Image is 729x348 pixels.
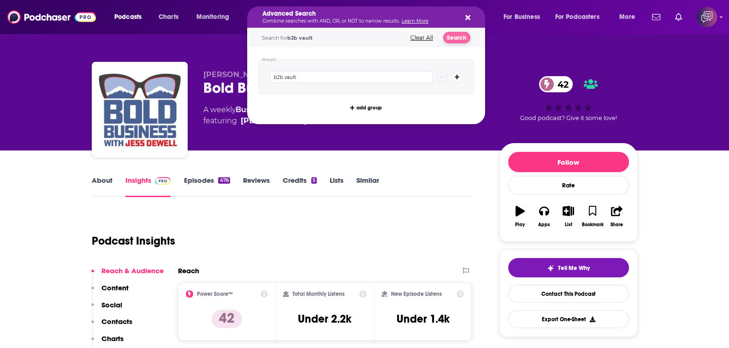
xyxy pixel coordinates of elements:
img: Bold Business Podcast [94,64,186,156]
div: Rate [508,176,629,195]
button: Contacts [91,317,132,334]
a: Contact This Podcast [508,285,629,303]
span: More [619,11,635,24]
a: InsightsPodchaser Pro [125,176,171,197]
button: Play [508,200,532,233]
img: Podchaser Pro [155,177,171,185]
button: Bookmark [581,200,605,233]
div: A weekly podcast [203,104,365,126]
a: Similar [356,176,379,197]
div: Apps [538,222,550,228]
div: Play [515,222,525,228]
p: Reach & Audience [101,266,164,275]
button: Social [91,300,122,318]
div: Search podcasts, credits, & more... [256,6,494,28]
h2: Power Score™ [197,291,233,297]
a: Charts [153,10,184,24]
button: Share [605,200,628,233]
p: Social [101,300,122,309]
img: tell me why sparkle [547,264,554,272]
h4: Group 1 [262,58,276,62]
button: open menu [497,10,551,24]
div: Share [610,222,623,228]
div: 5 [311,177,317,184]
h3: Under 2.2k [298,312,351,326]
h3: Under 1.4k [397,312,450,326]
span: Podcasts [114,11,142,24]
a: 42 [539,76,573,92]
button: Follow [508,152,629,172]
h2: Reach [178,266,199,275]
span: Good podcast? Give it some love! [520,114,617,121]
button: Clear All [408,35,436,41]
span: Monitoring [196,11,229,24]
span: Search for [262,35,313,41]
div: 476 [218,177,230,184]
a: Episodes476 [184,176,230,197]
button: open menu [613,10,646,24]
span: For Podcasters [555,11,599,24]
h2: Total Monthly Listens [292,291,344,297]
button: Content [91,283,129,300]
a: Lists [330,176,344,197]
a: Reviews [243,176,270,197]
button: tell me why sparkleTell Me Why [508,258,629,277]
span: Logged in as corioliscompany [697,7,717,27]
button: List [556,200,580,233]
span: Tell Me Why [558,264,590,272]
p: Content [101,283,129,292]
button: open menu [549,10,613,24]
button: open menu [190,10,241,24]
p: 42 [212,310,242,328]
button: open menu [108,10,154,24]
p: Charts [101,334,124,343]
a: Business [236,105,269,114]
a: Show notifications dropdown [648,9,664,25]
img: User Profile [697,7,717,27]
div: [PERSON_NAME] [241,115,307,126]
span: add group [356,105,382,110]
span: b2b vault [287,35,313,41]
div: Bookmark [581,222,603,228]
h5: Advanced Search [262,11,455,17]
span: [PERSON_NAME] [203,70,269,79]
div: 42Good podcast? Give it some love! [499,70,638,127]
h1: Podcast Insights [92,234,175,248]
h2: New Episode Listens [391,291,442,297]
div: List [565,222,572,228]
button: Reach & Audience [91,266,164,283]
a: About [92,176,113,197]
button: Apps [532,200,556,233]
span: featuring [203,115,365,126]
img: Podchaser - Follow, Share and Rate Podcasts [7,8,96,26]
button: Export One-Sheet [508,310,629,328]
span: For Business [504,11,540,24]
input: Type a keyword or phrase... [270,71,433,83]
button: Show profile menu [697,7,717,27]
button: Search [443,32,470,43]
a: Learn More [402,18,428,24]
span: 42 [548,76,573,92]
button: add group [347,102,385,113]
a: Show notifications dropdown [671,9,686,25]
a: Credits5 [283,176,317,197]
span: Charts [159,11,178,24]
p: Contacts [101,317,132,326]
p: Combine searches with AND, OR, or NOT to narrow results. [262,19,455,24]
